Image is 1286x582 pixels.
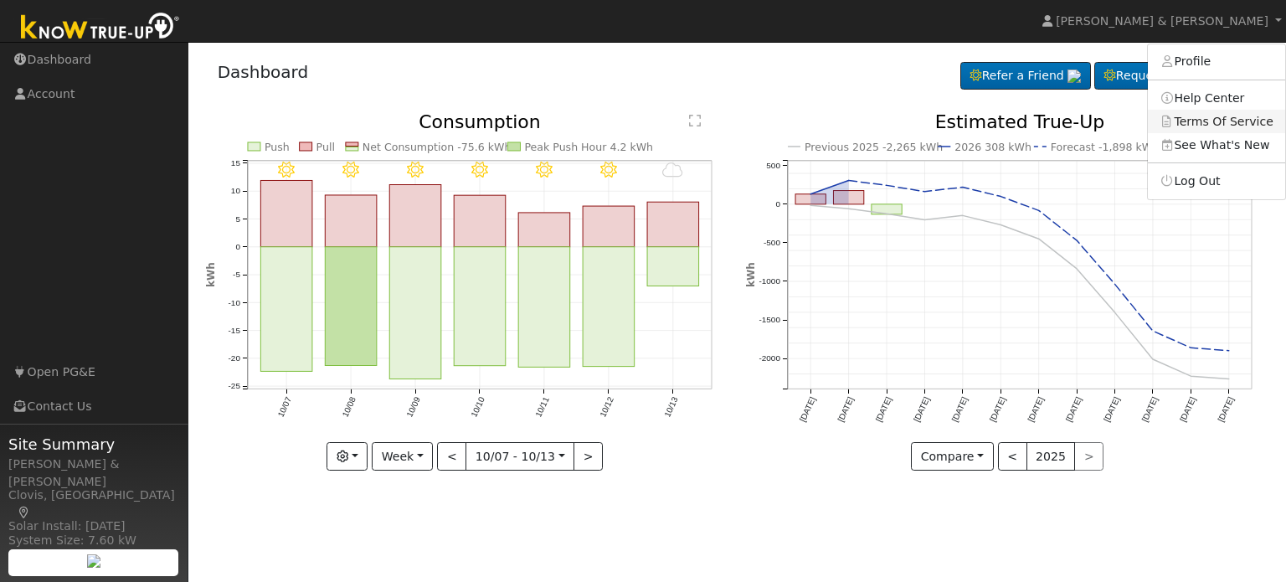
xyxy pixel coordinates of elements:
rect: onclick="" [647,247,699,286]
text: 15 [230,158,240,167]
img: retrieve [87,554,100,568]
circle: onclick="" [1073,237,1080,244]
text: [DATE] [912,395,931,423]
circle: onclick="" [1226,348,1232,354]
rect: onclick="" [583,206,635,247]
rect: onclick="" [647,202,699,247]
circle: onclick="" [1073,265,1080,272]
circle: onclick="" [922,188,928,195]
div: System Size: 7.60 kW [8,532,179,549]
rect: onclick="" [872,204,902,214]
text: 10/08 [340,395,358,419]
a: Log Out [1148,169,1285,193]
text: -500 [764,238,780,247]
i: 10/10 - Clear [471,162,488,178]
rect: onclick="" [260,181,312,247]
text: Net Consumption -75.6 kWh [363,141,512,153]
text: 10/09 [404,395,422,419]
text: 10 [230,187,240,196]
img: retrieve [1067,70,1081,83]
text: 5 [235,214,240,224]
text: 500 [766,161,780,170]
circle: onclick="" [807,191,814,198]
circle: onclick="" [807,203,814,209]
rect: onclick="" [834,191,864,204]
i: 10/08 - Clear [342,162,359,178]
text: 2026 308 kWh [955,141,1032,153]
button: > [574,442,603,471]
a: Terms Of Service [1148,110,1285,133]
circle: onclick="" [883,183,890,189]
circle: onclick="" [883,210,890,217]
text: 10/13 [662,395,680,419]
text: -1500 [759,316,781,325]
text: 0 [235,242,240,251]
text: -5 [233,270,240,280]
i: 10/07 - Clear [278,162,295,178]
text: [DATE] [1026,395,1046,423]
button: < [998,442,1027,471]
i: 10/13 - Cloudy [662,162,683,178]
i: 10/09 - Clear [407,162,424,178]
rect: onclick="" [325,247,377,366]
text: [DATE] [1103,395,1122,423]
text: [DATE] [874,395,893,423]
a: Request a Cleaning [1094,62,1257,90]
circle: onclick="" [1036,235,1042,242]
div: Solar Install: [DATE] [8,518,179,535]
circle: onclick="" [846,178,852,184]
text: 10/07 [275,395,293,419]
a: Dashboard [218,62,309,82]
rect: onclick="" [454,247,506,366]
rect: onclick="" [389,185,441,247]
text: -25 [228,382,240,391]
text: [DATE] [1140,395,1160,423]
i: 10/12 - Clear [600,162,617,178]
rect: onclick="" [260,247,312,372]
rect: onclick="" [454,195,506,247]
a: Map [17,506,32,519]
text: Peak Push Hour 4.2 kWh [524,141,653,153]
text: kWh [205,263,217,288]
i: 10/11 - Clear [536,162,553,178]
circle: onclick="" [1188,373,1195,380]
text: 10/10 [469,395,486,419]
text: [DATE] [988,395,1007,423]
text: -20 [228,353,240,363]
rect: onclick="" [518,247,570,368]
text: [DATE] [798,395,817,423]
img: Know True-Up [13,9,188,47]
button: < [437,442,466,471]
circle: onclick="" [1226,376,1232,383]
span: Site Summary [8,433,179,456]
circle: onclick="" [959,184,966,191]
circle: onclick="" [1188,345,1195,352]
span: [PERSON_NAME] & [PERSON_NAME] [1056,14,1268,28]
circle: onclick="" [1112,309,1119,316]
circle: onclick="" [1150,356,1156,363]
text: Estimated True-Up [935,111,1105,132]
a: Help Center [1148,86,1285,110]
text: Previous 2025 -2,265 kWh [805,141,943,153]
circle: onclick="" [922,217,928,224]
a: Profile [1148,50,1285,74]
text: kWh [745,263,757,288]
div: Clovis, [GEOGRAPHIC_DATA] [8,487,179,522]
circle: onclick="" [1112,281,1119,288]
text: 10/11 [533,395,551,419]
rect: onclick="" [795,194,826,204]
text: Push [265,141,290,153]
button: 2025 [1026,442,1076,471]
div: [PERSON_NAME] & [PERSON_NAME] [8,456,179,491]
text: -1000 [759,276,781,286]
circle: onclick="" [846,206,852,213]
button: Week [372,442,433,471]
circle: onclick="" [1036,208,1042,214]
rect: onclick="" [518,213,570,247]
text: [DATE] [1217,395,1236,423]
circle: onclick="" [959,213,966,219]
text: [DATE] [1178,395,1197,423]
button: 10/07 - 10/13 [466,442,574,471]
text: -15 [228,326,240,335]
text: Pull [316,141,334,153]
